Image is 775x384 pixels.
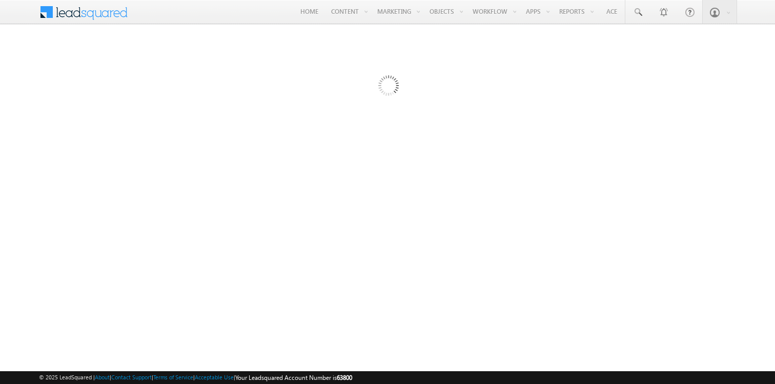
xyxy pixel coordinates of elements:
[39,373,352,382] span: © 2025 LeadSquared | | | | |
[153,374,193,380] a: Terms of Service
[235,374,352,381] span: Your Leadsquared Account Number is
[335,34,441,140] img: Loading...
[337,374,352,381] span: 63800
[95,374,110,380] a: About
[195,374,234,380] a: Acceptable Use
[111,374,152,380] a: Contact Support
